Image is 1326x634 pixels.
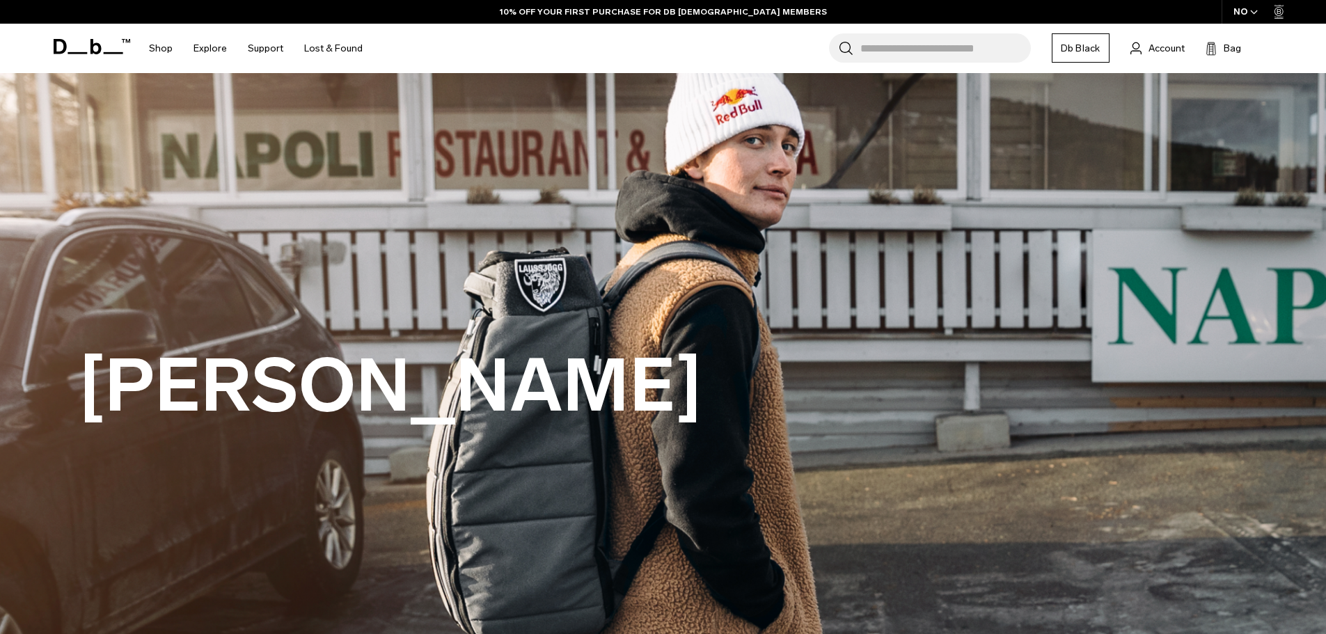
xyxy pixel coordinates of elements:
[1149,41,1185,56] span: Account
[79,346,702,427] h1: [PERSON_NAME]
[1130,40,1185,56] a: Account
[304,24,363,73] a: Lost & Found
[1224,41,1241,56] span: Bag
[248,24,283,73] a: Support
[1052,33,1110,63] a: Db Black
[139,24,373,73] nav: Main Navigation
[500,6,827,18] a: 10% OFF YOUR FIRST PURCHASE FOR DB [DEMOGRAPHIC_DATA] MEMBERS
[194,24,227,73] a: Explore
[149,24,173,73] a: Shop
[1206,40,1241,56] button: Bag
